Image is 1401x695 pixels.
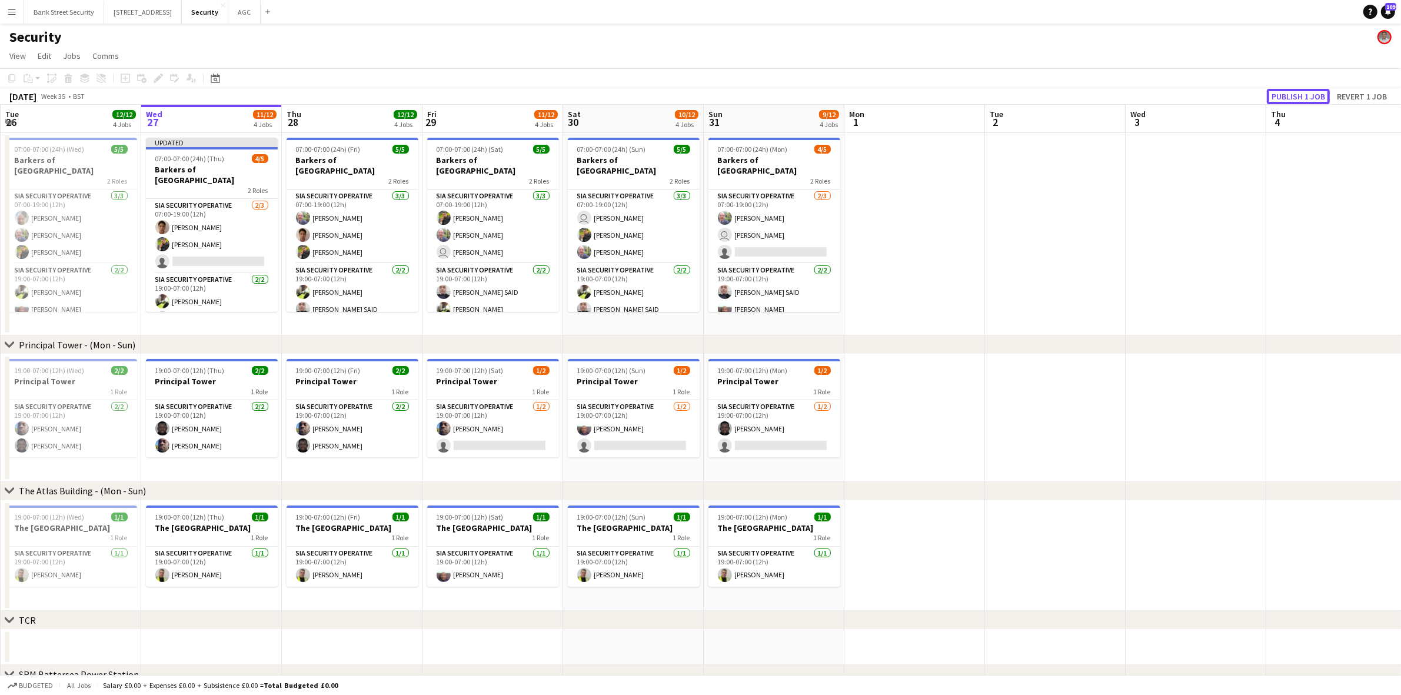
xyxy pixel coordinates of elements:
span: 1 Role [814,533,831,542]
h3: Principal Tower [287,376,418,387]
app-job-card: 19:00-07:00 (12h) (Wed)2/2Principal Tower1 RoleSIA Security Operative2/219:00-07:00 (12h)[PERSON_... [5,359,137,457]
span: 1 Role [251,533,268,542]
app-card-role: SIA Security Operative3/307:00-19:00 (12h) [PERSON_NAME][PERSON_NAME][PERSON_NAME] [568,189,700,264]
div: The Atlas Building - (Mon - Sun) [19,485,146,497]
app-card-role: SIA Security Operative1/119:00-07:00 (12h)[PERSON_NAME] [708,547,840,587]
span: 11/12 [534,110,558,119]
span: Jobs [63,51,81,61]
span: 19:00-07:00 (12h) (Fri) [296,366,361,375]
span: View [9,51,26,61]
span: 4/5 [252,154,268,163]
app-card-role: SIA Security Operative2/219:00-07:00 (12h)[PERSON_NAME][PERSON_NAME] [5,264,137,321]
span: 19:00-07:00 (12h) (Fri) [296,513,361,521]
span: 2 Roles [108,177,128,185]
span: 2/2 [392,366,409,375]
h3: The [GEOGRAPHIC_DATA] [5,523,137,533]
a: 109 [1381,5,1395,19]
app-job-card: 19:00-07:00 (12h) (Fri)2/2Principal Tower1 RoleSIA Security Operative2/219:00-07:00 (12h)[PERSON_... [287,359,418,457]
app-job-card: 19:00-07:00 (12h) (Thu)1/1The [GEOGRAPHIC_DATA]1 RoleSIA Security Operative1/119:00-07:00 (12h)[P... [146,506,278,587]
h3: The [GEOGRAPHIC_DATA] [146,523,278,533]
div: 4 Jobs [820,120,838,129]
h1: Security [9,28,62,46]
app-job-card: 07:00-07:00 (24h) (Mon)4/5Barkers of [GEOGRAPHIC_DATA]2 RolesSIA Security Operative2/307:00-19:00... [708,138,840,312]
span: 2/2 [252,366,268,375]
app-job-card: 07:00-07:00 (24h) (Fri)5/5Barkers of [GEOGRAPHIC_DATA]2 RolesSIA Security Operative3/307:00-19:00... [287,138,418,312]
h3: Barkers of [GEOGRAPHIC_DATA] [146,164,278,185]
div: SRM Battersea Power Station [19,669,139,680]
span: 28 [285,115,301,129]
span: Edit [38,51,51,61]
span: 29 [425,115,437,129]
span: 26 [4,115,19,129]
h3: Barkers of [GEOGRAPHIC_DATA] [287,155,418,176]
span: Wed [1130,109,1146,119]
button: Publish 1 job [1267,89,1330,104]
span: 1 Role [111,387,128,396]
span: Sat [568,109,581,119]
a: Edit [33,48,56,64]
app-job-card: 19:00-07:00 (12h) (Sat)1/1The [GEOGRAPHIC_DATA]1 RoleSIA Security Operative1/119:00-07:00 (12h)[P... [427,506,559,587]
h3: The [GEOGRAPHIC_DATA] [287,523,418,533]
span: Tue [990,109,1003,119]
span: Thu [287,109,301,119]
app-job-card: 19:00-07:00 (12h) (Sun)1/1The [GEOGRAPHIC_DATA]1 RoleSIA Security Operative1/119:00-07:00 (12h)[P... [568,506,700,587]
app-card-role: SIA Security Operative1/119:00-07:00 (12h)[PERSON_NAME] [568,547,700,587]
h3: The [GEOGRAPHIC_DATA] [708,523,840,533]
span: 3 [1129,115,1146,129]
button: Bank Street Security [24,1,104,24]
span: 1 Role [533,533,550,542]
span: 4 [1269,115,1286,129]
button: Security [182,1,228,24]
span: 19:00-07:00 (12h) (Mon) [718,366,788,375]
div: [DATE] [9,91,36,102]
div: 19:00-07:00 (12h) (Wed)1/1The [GEOGRAPHIC_DATA]1 RoleSIA Security Operative1/119:00-07:00 (12h)[P... [5,506,137,587]
span: Thu [1271,109,1286,119]
div: Salary £0.00 + Expenses £0.00 + Subsistence £0.00 = [103,681,338,690]
app-job-card: 19:00-07:00 (12h) (Sat)1/2Principal Tower1 RoleSIA Security Operative1/219:00-07:00 (12h)[PERSON_... [427,359,559,457]
span: Comms [92,51,119,61]
app-card-role: SIA Security Operative2/219:00-07:00 (12h)[PERSON_NAME] SAID[PERSON_NAME] [427,264,559,321]
span: All jobs [65,681,93,690]
span: 07:00-07:00 (24h) (Fri) [296,145,361,154]
span: 12/12 [394,110,417,119]
app-job-card: 19:00-07:00 (12h) (Fri)1/1The [GEOGRAPHIC_DATA]1 RoleSIA Security Operative1/119:00-07:00 (12h)[P... [287,506,418,587]
h3: The [GEOGRAPHIC_DATA] [427,523,559,533]
span: Tue [5,109,19,119]
span: 1 Role [392,533,409,542]
div: BST [73,92,85,101]
span: 2 Roles [248,186,268,195]
div: Principal Tower - (Mon - Sun) [19,339,135,351]
span: 1 Role [392,387,409,396]
span: 19:00-07:00 (12h) (Thu) [155,366,225,375]
span: 19:00-07:00 (12h) (Sun) [577,513,646,521]
span: 19:00-07:00 (12h) (Sun) [577,366,646,375]
span: 5/5 [674,145,690,154]
app-card-role: SIA Security Operative2/307:00-19:00 (12h)[PERSON_NAME][PERSON_NAME] [146,199,278,273]
div: 4 Jobs [535,120,557,129]
span: 07:00-07:00 (24h) (Mon) [718,145,788,154]
h3: Principal Tower [427,376,559,387]
span: Wed [146,109,162,119]
h3: Barkers of [GEOGRAPHIC_DATA] [427,155,559,176]
span: Sun [708,109,723,119]
h3: Barkers of [GEOGRAPHIC_DATA] [5,155,137,176]
app-card-role: SIA Security Operative1/219:00-07:00 (12h)[PERSON_NAME] [568,400,700,457]
span: 5/5 [392,145,409,154]
button: Budgeted [6,679,55,692]
div: 19:00-07:00 (12h) (Sun)1/2Principal Tower1 RoleSIA Security Operative1/219:00-07:00 (12h)[PERSON_... [568,359,700,457]
div: 4 Jobs [254,120,276,129]
span: Mon [849,109,864,119]
span: 2 Roles [389,177,409,185]
span: 9/12 [819,110,839,119]
span: 19:00-07:00 (12h) (Sat) [437,513,504,521]
span: 19:00-07:00 (12h) (Thu) [155,513,225,521]
h3: Principal Tower [146,376,278,387]
span: 1/2 [814,366,831,375]
span: 1 Role [673,387,690,396]
button: Revert 1 job [1332,89,1392,104]
app-job-card: 07:00-07:00 (24h) (Sun)5/5Barkers of [GEOGRAPHIC_DATA]2 RolesSIA Security Operative3/307:00-19:00... [568,138,700,312]
app-card-role: SIA Security Operative2/219:00-07:00 (12h)[PERSON_NAME] SAID[PERSON_NAME] [708,264,840,321]
span: 19:00-07:00 (12h) (Sat) [437,366,504,375]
